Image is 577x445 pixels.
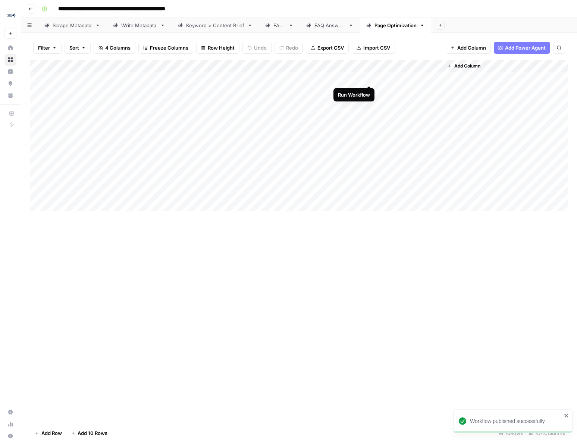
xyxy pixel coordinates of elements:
button: close [564,413,569,419]
span: Filter [38,44,50,51]
div: Page Optimization [374,22,417,29]
div: Scrape Metadata [53,22,92,29]
span: Add Column [457,44,486,51]
a: FAQs [259,18,300,33]
a: Settings [4,406,16,418]
span: 4 Columns [105,44,131,51]
button: Export CSV [306,42,349,54]
img: Compound Growth Logo [4,9,18,22]
button: Redo [275,42,303,54]
a: Scrape Metadata [38,18,107,33]
div: Write Metadata [121,22,157,29]
button: Add Row [30,427,66,439]
div: Run Workflow [338,91,370,98]
a: Usage [4,418,16,430]
span: Sort [69,44,79,51]
a: Insights [4,66,16,78]
button: Import CSV [352,42,395,54]
a: Opportunities [4,78,16,90]
button: Row Height [196,42,239,54]
span: Add 10 Rows [78,429,107,437]
span: Add Column [454,63,480,69]
button: 4 Columns [94,42,135,54]
span: Row Height [208,44,235,51]
a: FAQ Answers [300,18,360,33]
div: 10 Rows [496,427,526,439]
a: Page Optimization [360,18,431,33]
a: Home [4,42,16,54]
span: Import CSV [363,44,390,51]
button: Workspace: Compound Growth [4,6,16,25]
span: Undo [254,44,267,51]
button: Sort [65,42,91,54]
a: Write Metadata [107,18,172,33]
button: Freeze Columns [138,42,193,54]
span: Add Power Agent [505,44,546,51]
div: Keyword > Content Brief [186,22,244,29]
div: Workflow published successfully [470,417,562,425]
div: 4/4 Columns [526,427,568,439]
button: Add 10 Rows [66,427,112,439]
button: Undo [242,42,272,54]
a: Keyword > Content Brief [172,18,259,33]
span: Freeze Columns [150,44,188,51]
a: Browse [4,54,16,66]
div: FAQ Answers [314,22,345,29]
span: Export CSV [317,44,344,51]
button: Filter [33,42,62,54]
button: Add Column [446,42,491,54]
button: Help + Support [4,430,16,442]
a: Your Data [4,90,16,101]
button: Add Column [445,61,483,71]
span: Add Row [41,429,62,437]
div: FAQs [273,22,285,29]
span: Redo [286,44,298,51]
button: Add Power Agent [494,42,550,54]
